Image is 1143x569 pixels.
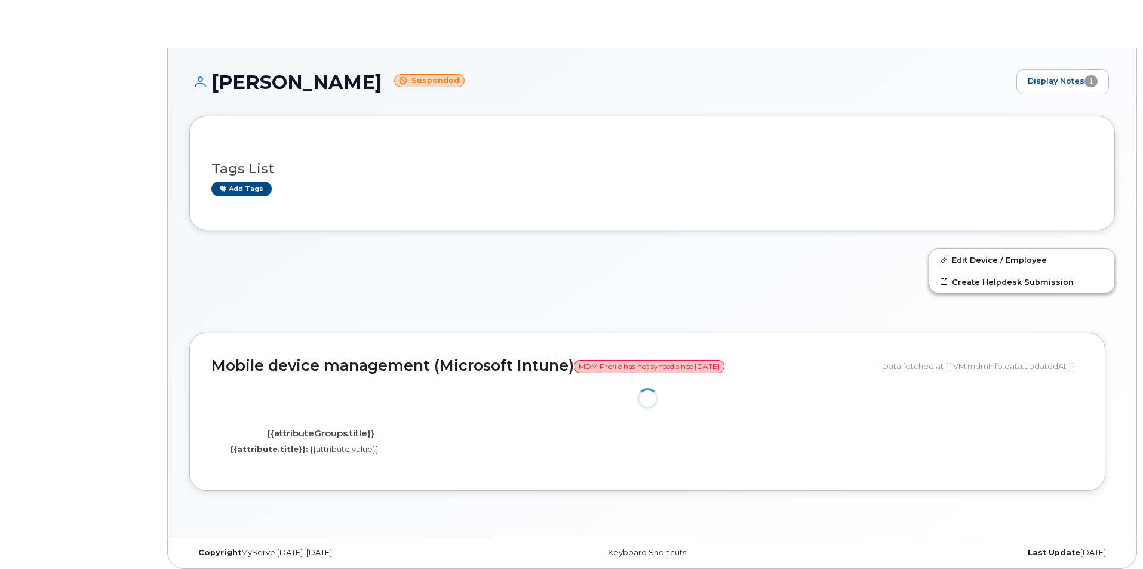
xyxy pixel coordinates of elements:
a: Edit Device / Employee [929,249,1114,270]
h4: {{attributeGroups.title}} [220,429,420,439]
span: 1 [1084,75,1098,87]
span: {{attribute.value}} [310,444,379,454]
a: Keyboard Shortcuts [608,548,686,557]
div: [DATE] [806,548,1115,558]
a: Create Helpdesk Submission [929,271,1114,293]
h1: [PERSON_NAME] [189,72,1010,93]
span: MDM Profile has not synced since [DATE] [574,360,724,373]
h2: Mobile device management (Microsoft Intune) [211,358,873,374]
div: MyServe [DATE]–[DATE] [189,548,498,558]
strong: Copyright [198,548,241,557]
a: Add tags [211,182,272,196]
small: Suspended [394,74,465,88]
label: {{attribute.title}}: [230,444,308,455]
h3: Tags List [211,161,1093,176]
strong: Last Update [1028,548,1080,557]
div: Data fetched at {{ VM.mdmInfo.data.updatedAt }} [882,355,1083,377]
a: Display Notes1 [1016,69,1109,94]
